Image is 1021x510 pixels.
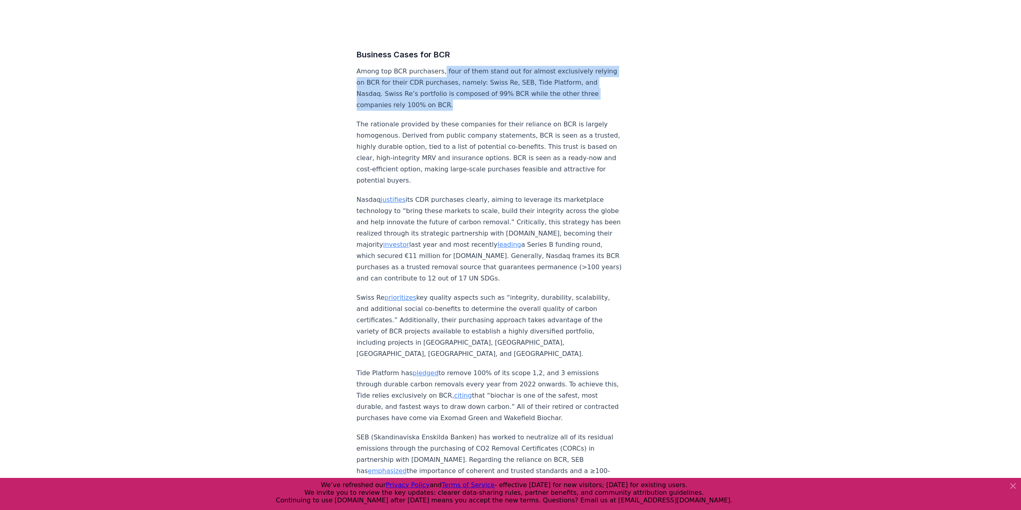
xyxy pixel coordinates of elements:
a: justifies [381,196,406,203]
p: Among top BCR purchasers, four of them stand out for almost exclusively relying on BCR for their ... [357,66,622,111]
a: prioritizes [384,294,416,301]
a: investor [383,241,409,248]
p: The rationale provided by these companies for their reliance on BCR is largely homogenous. Derive... [357,119,622,186]
p: Nasdaq its CDR purchases clearly, aiming to leverage its marketplace technology to “bring these m... [357,194,622,284]
a: leading [497,241,521,248]
p: Swiss Re key quality aspects such as “integrity, durability, scalability, and additional social c... [357,292,622,360]
p: Tide Platform has to remove 100% of its scope 1,2, and 3 emissions through durable carbon removal... [357,368,622,424]
h3: Business Cases for BCR [357,48,622,61]
a: citing [454,392,472,399]
a: emphasized [368,467,407,475]
a: pledged [412,369,438,377]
